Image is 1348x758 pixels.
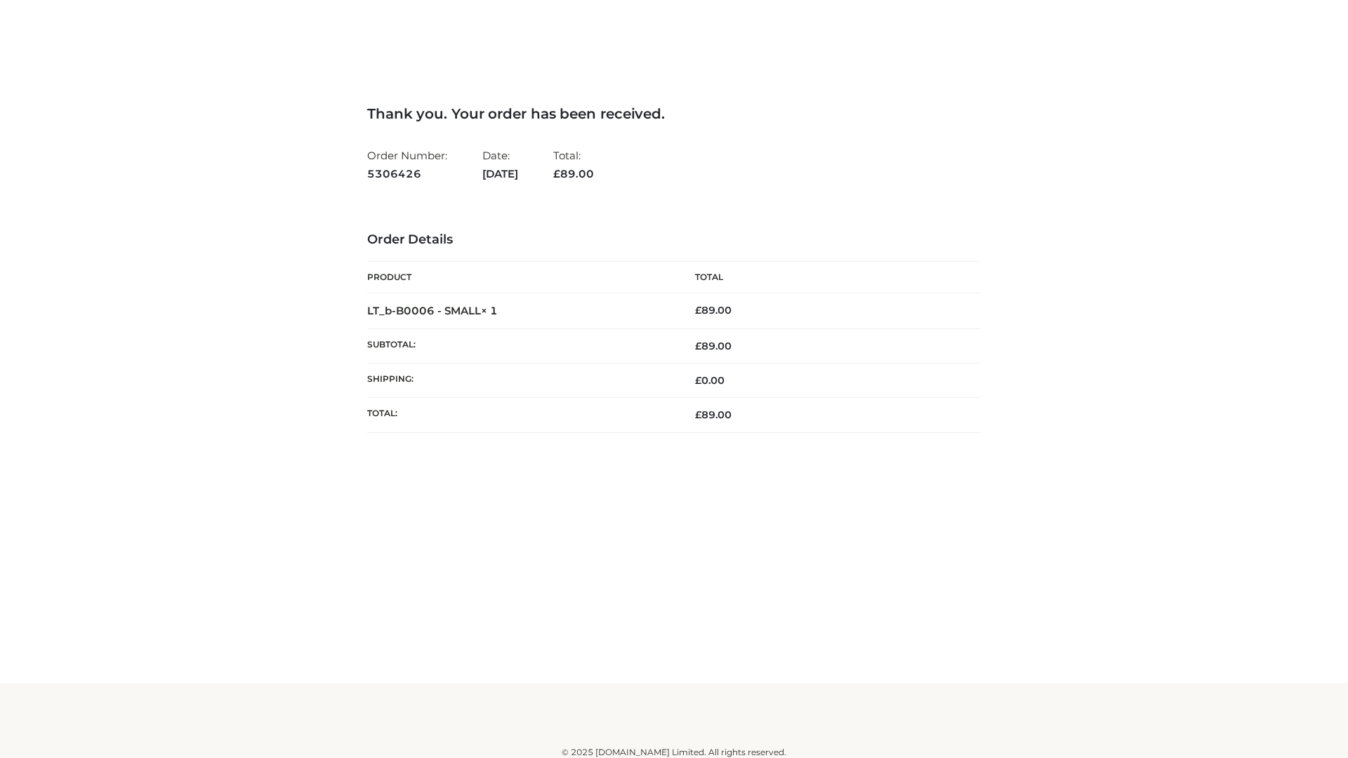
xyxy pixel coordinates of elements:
[695,374,701,387] span: £
[553,167,560,180] span: £
[695,374,725,387] bdi: 0.00
[695,304,701,317] span: £
[695,340,701,352] span: £
[367,398,674,432] th: Total:
[695,340,732,352] span: 89.00
[553,167,594,180] span: 89.00
[695,408,732,421] span: 89.00
[367,232,981,248] h3: Order Details
[367,105,981,122] h3: Thank you. Your order has been received.
[367,143,447,186] li: Order Number:
[367,328,674,363] th: Subtotal:
[553,143,594,186] li: Total:
[367,364,674,398] th: Shipping:
[367,304,498,317] strong: LT_b-B0006 - SMALL
[482,165,518,183] strong: [DATE]
[367,262,674,293] th: Product
[481,304,498,317] strong: × 1
[482,143,518,186] li: Date:
[695,408,701,421] span: £
[367,165,447,183] strong: 5306426
[674,262,981,293] th: Total
[695,304,732,317] bdi: 89.00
